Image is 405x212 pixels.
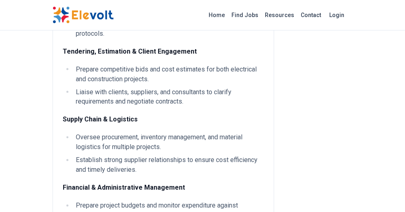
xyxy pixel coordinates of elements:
a: Home [205,9,228,22]
a: Login [324,7,349,23]
li: Prepare competitive bids and cost estimates for both electrical and construction projects. [73,65,264,84]
strong: Tendering, Estimation & Client Engagement [63,48,197,55]
strong: Financial & Administrative Management [63,184,185,192]
li: Liaise with clients, suppliers, and consultants to clarify requirements and negotiate contracts. [73,87,264,107]
img: Elevolt [53,6,114,24]
li: Oversee procurement, inventory management, and material logistics for multiple projects. [73,133,264,152]
a: Find Jobs [228,9,262,22]
li: Establish strong supplier relationships to ensure cost efficiency and timely deliveries. [73,156,264,175]
iframe: Chat Widget [364,173,405,212]
a: Resources [262,9,297,22]
a: Contact [297,9,324,22]
strong: Supply Chain & Logistics [63,116,138,123]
